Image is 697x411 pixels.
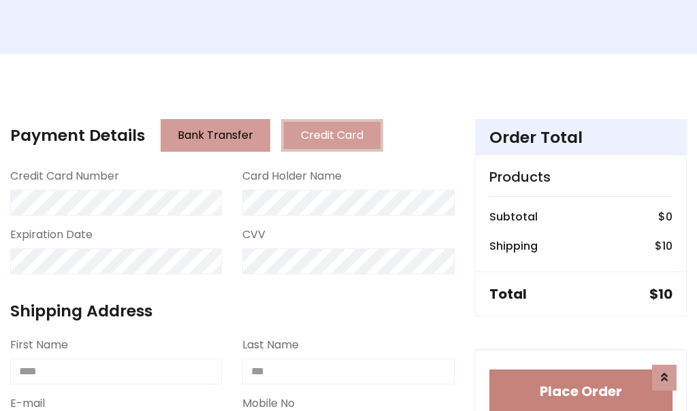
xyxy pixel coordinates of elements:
[281,119,383,152] button: Credit Card
[649,286,672,302] h5: $
[10,126,145,145] h4: Payment Details
[10,337,68,353] label: First Name
[662,238,672,254] span: 10
[489,286,527,302] h5: Total
[658,284,672,303] span: 10
[489,128,672,147] h4: Order Total
[242,168,342,184] label: Card Holder Name
[489,240,538,252] h6: Shipping
[10,168,119,184] label: Credit Card Number
[161,119,270,152] button: Bank Transfer
[10,227,93,243] label: Expiration Date
[489,169,672,185] h5: Products
[242,227,265,243] label: CVV
[658,210,672,223] h6: $
[10,301,455,320] h4: Shipping Address
[489,210,538,223] h6: Subtotal
[666,209,672,225] span: 0
[655,240,672,252] h6: $
[242,337,299,353] label: Last Name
